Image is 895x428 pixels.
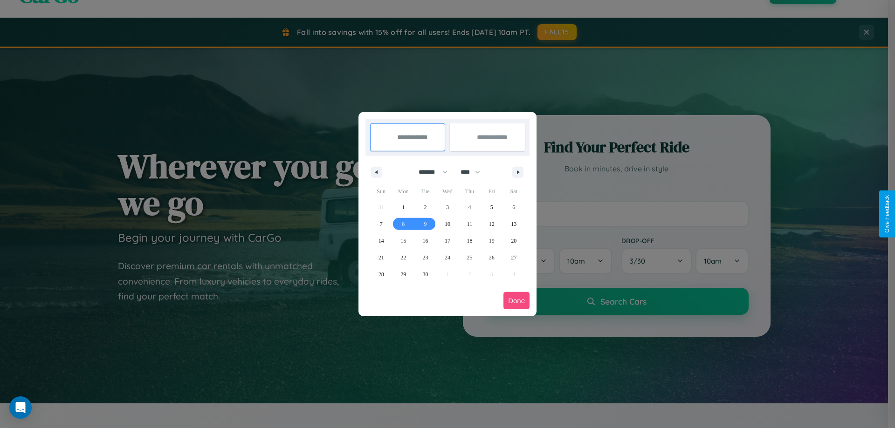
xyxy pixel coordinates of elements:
[392,199,414,216] button: 1
[459,199,481,216] button: 4
[370,216,392,232] button: 7
[424,199,427,216] span: 2
[423,249,428,266] span: 23
[370,249,392,266] button: 21
[402,199,405,216] span: 1
[503,232,525,249] button: 20
[884,195,890,233] div: Give Feedback
[436,184,458,199] span: Wed
[489,249,495,266] span: 26
[503,292,530,309] button: Done
[414,266,436,283] button: 30
[468,199,471,216] span: 4
[370,184,392,199] span: Sun
[392,216,414,232] button: 8
[459,216,481,232] button: 11
[370,232,392,249] button: 14
[445,216,450,232] span: 10
[400,232,406,249] span: 15
[503,216,525,232] button: 13
[400,266,406,283] span: 29
[467,232,472,249] span: 18
[436,232,458,249] button: 17
[481,232,503,249] button: 19
[511,249,516,266] span: 27
[423,266,428,283] span: 30
[459,232,481,249] button: 18
[512,199,515,216] span: 6
[414,199,436,216] button: 2
[9,396,32,419] div: Open Intercom Messenger
[481,216,503,232] button: 12
[392,232,414,249] button: 15
[370,266,392,283] button: 28
[436,216,458,232] button: 10
[489,232,495,249] span: 19
[459,249,481,266] button: 25
[379,249,384,266] span: 21
[446,199,449,216] span: 3
[436,199,458,216] button: 3
[392,184,414,199] span: Mon
[423,232,428,249] span: 16
[392,249,414,266] button: 22
[445,249,450,266] span: 24
[511,232,516,249] span: 20
[392,266,414,283] button: 29
[467,216,473,232] span: 11
[459,184,481,199] span: Thu
[436,249,458,266] button: 24
[503,199,525,216] button: 6
[400,249,406,266] span: 22
[445,232,450,249] span: 17
[414,184,436,199] span: Tue
[467,249,472,266] span: 25
[481,184,503,199] span: Fri
[424,216,427,232] span: 9
[481,249,503,266] button: 26
[481,199,503,216] button: 5
[489,216,495,232] span: 12
[402,216,405,232] span: 8
[414,216,436,232] button: 9
[379,232,384,249] span: 14
[414,249,436,266] button: 23
[503,184,525,199] span: Sat
[380,216,383,232] span: 7
[490,199,493,216] span: 5
[414,232,436,249] button: 16
[511,216,516,232] span: 13
[503,249,525,266] button: 27
[379,266,384,283] span: 28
